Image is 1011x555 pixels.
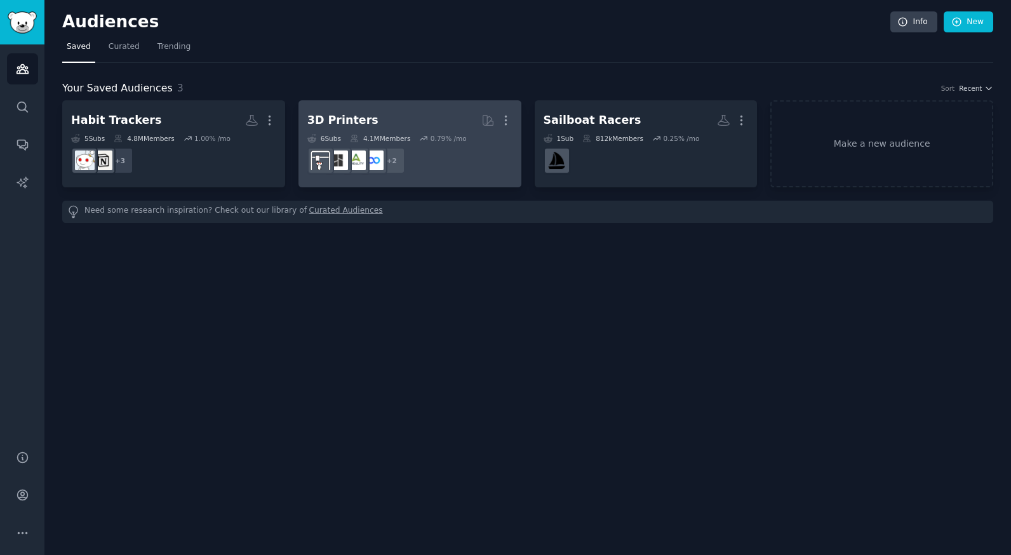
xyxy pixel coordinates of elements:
[75,150,95,170] img: productivity
[62,201,993,223] div: Need some research inspiration? Check out our library of
[959,84,982,93] span: Recent
[67,41,91,53] span: Saved
[104,37,144,63] a: Curated
[378,147,405,174] div: + 2
[62,37,95,63] a: Saved
[890,11,937,33] a: Info
[328,150,348,170] img: BambuLab
[8,11,37,34] img: GummySearch logo
[364,150,384,170] img: elegoo
[107,147,133,174] div: + 3
[71,134,105,143] div: 5 Sub s
[307,112,378,128] div: 3D Printers
[544,112,641,128] div: Sailboat Racers
[177,82,184,94] span: 3
[582,134,643,143] div: 812k Members
[109,41,140,53] span: Curated
[535,100,758,187] a: Sailboat Racers1Sub812kMembers0.25% /mosailing
[350,134,410,143] div: 4.1M Members
[62,81,173,97] span: Your Saved Audiences
[431,134,467,143] div: 0.79 % /mo
[153,37,195,63] a: Trending
[62,12,890,32] h2: Audiences
[346,150,366,170] img: Creality
[62,100,285,187] a: Habit Trackers5Subs4.8MMembers1.00% /mo+3Notionproductivity
[547,150,566,170] img: sailing
[941,84,955,93] div: Sort
[93,150,112,170] img: Notion
[194,134,231,143] div: 1.00 % /mo
[157,41,191,53] span: Trending
[959,84,993,93] button: Recent
[309,205,383,218] a: Curated Audiences
[307,134,341,143] div: 6 Sub s
[114,134,174,143] div: 4.8M Members
[544,134,574,143] div: 1 Sub
[663,134,699,143] div: 0.25 % /mo
[298,100,521,187] a: 3D Printers6Subs4.1MMembers0.79% /mo+2elegooCrealityBambuLab3Dprinting
[311,150,330,170] img: 3Dprinting
[71,112,161,128] div: Habit Trackers
[770,100,993,187] a: Make a new audience
[944,11,993,33] a: New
